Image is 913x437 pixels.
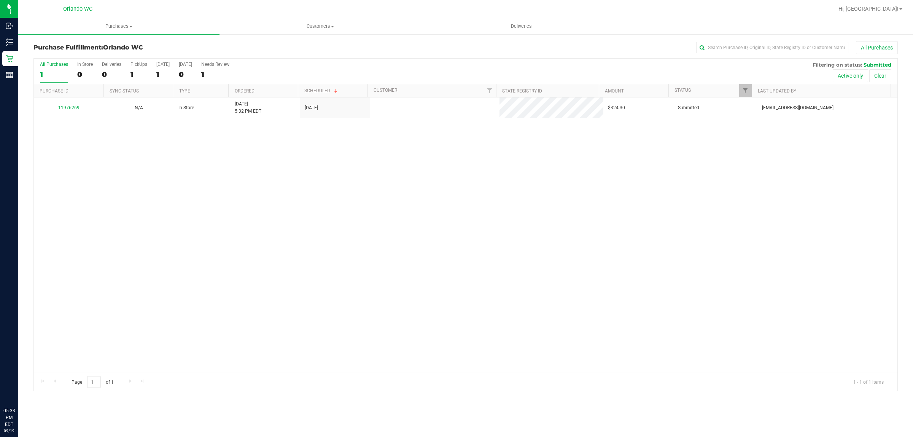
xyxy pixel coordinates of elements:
a: Deliveries [421,18,622,34]
span: Orlando WC [63,6,92,12]
span: Page of 1 [65,376,120,388]
a: Purchase ID [40,88,68,94]
button: Active only [833,69,868,82]
a: Customer [374,88,397,93]
span: $324.30 [608,104,625,112]
a: State Registry ID [502,88,542,94]
div: 1 [130,70,147,79]
a: Customers [220,18,421,34]
h3: Purchase Fulfillment: [33,44,321,51]
span: [DATE] 5:32 PM EDT [235,100,261,115]
a: Ordered [235,88,254,94]
div: All Purchases [40,62,68,67]
span: Customers [220,23,420,30]
span: Filtering on status: [813,62,862,68]
div: 1 [156,70,170,79]
a: Status [674,88,691,93]
span: [DATE] [305,104,318,112]
div: 0 [102,70,121,79]
button: N/A [135,104,143,112]
p: 05:33 PM EDT [3,407,15,428]
span: Purchases [18,23,220,30]
div: [DATE] [156,62,170,67]
div: In Store [77,62,93,67]
input: 1 [87,376,101,388]
iframe: Resource center unread badge [22,375,32,384]
div: 0 [77,70,93,79]
div: 1 [201,70,229,79]
a: 11976269 [58,105,80,110]
inline-svg: Inbound [6,22,13,30]
a: Filter [739,84,752,97]
a: Amount [605,88,624,94]
span: Submitted [678,104,699,112]
span: Not Applicable [135,105,143,110]
a: Last Updated By [758,88,796,94]
span: Hi, [GEOGRAPHIC_DATA]! [838,6,899,12]
a: Type [179,88,190,94]
div: Deliveries [102,62,121,67]
a: Sync Status [110,88,139,94]
div: 0 [179,70,192,79]
iframe: Resource center [8,376,30,399]
span: 1 - 1 of 1 items [847,376,890,388]
div: [DATE] [179,62,192,67]
div: Needs Review [201,62,229,67]
button: Clear [869,69,891,82]
span: Deliveries [501,23,542,30]
span: [EMAIL_ADDRESS][DOMAIN_NAME] [762,104,833,112]
a: Scheduled [304,88,339,93]
button: All Purchases [856,41,898,54]
inline-svg: Inventory [6,38,13,46]
div: PickUps [130,62,147,67]
p: 09/19 [3,428,15,434]
inline-svg: Retail [6,55,13,62]
input: Search Purchase ID, Original ID, State Registry ID or Customer Name... [696,42,848,53]
div: 1 [40,70,68,79]
span: In-Store [178,104,194,112]
a: Filter [483,84,496,97]
span: Orlando WC [103,44,143,51]
span: Submitted [864,62,891,68]
a: Purchases [18,18,220,34]
inline-svg: Reports [6,71,13,79]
